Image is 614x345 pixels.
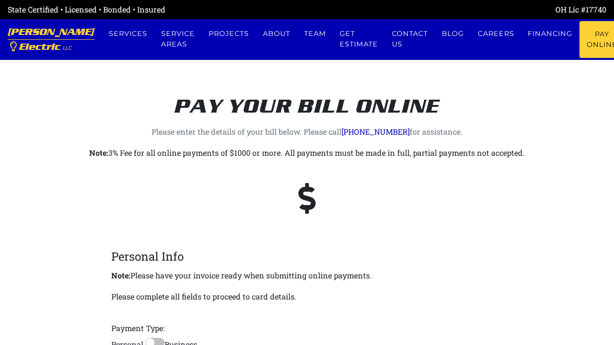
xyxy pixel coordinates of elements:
p: Please enter the details of your bill below. Please call for assistance. [41,125,573,138]
div: OH Lic #17740 [307,4,606,15]
a: Careers [471,21,521,46]
a: [PERSON_NAME] Electric, LLC [8,19,94,60]
p: Please have your invoice ready when submitting online payments. [111,269,503,282]
legend: Personal Info [111,248,503,265]
a: Team [297,21,333,46]
span: , LLC [60,46,72,51]
strong: Note: [111,270,130,280]
a: Services [102,21,154,46]
a: About [256,21,297,46]
div: State Certified • Licensed • Bonded • Insured [8,4,307,15]
p: Please complete all fields to proceed to card details. [111,290,296,303]
a: Projects [202,21,256,46]
p: 3% Fee for all online payments of $1000 or more. All payments must be made in full, partial payme... [41,146,573,160]
strong: Note: [89,148,108,158]
a: Contact us [385,21,435,57]
a: Service Areas [154,21,202,57]
a: [PHONE_NUMBER] [342,126,410,137]
h2: Pay your bill online [41,72,573,118]
a: Get estimate [333,21,385,57]
label: Payment Type: [111,322,165,334]
a: Financing [521,21,579,46]
a: Blog [435,21,471,46]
